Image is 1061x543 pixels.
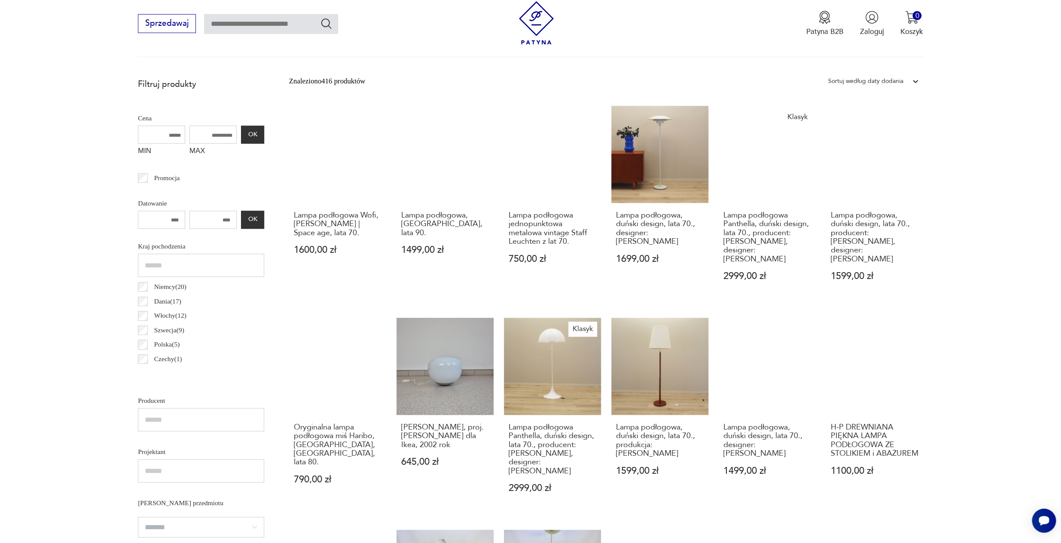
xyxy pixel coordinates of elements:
[806,11,843,37] button: Patyna B2B
[719,106,816,301] a: KlasykLampa podłogowa Panthella, duński design, lata 70., producent: Louis Poulsen, designer: Ver...
[154,339,180,350] p: Polska ( 5 )
[504,106,601,301] a: Lampa podłogowa jednopunktowa metalowa vintage Staff Leuchten z lat 70.Lampa podłogowa jednopunkt...
[154,353,182,365] p: Czechy ( 1 )
[189,144,237,160] label: MAX
[806,27,843,37] p: Patyna B2B
[865,11,878,24] img: Ikonka użytkownika
[509,211,596,246] h3: Lampa podłogowa jednopunktowa metalowa vintage Staff Leuchten z lat 70.
[138,497,264,509] p: [PERSON_NAME] przedmiotu
[138,395,264,406] p: Producent
[293,245,381,255] p: 1600,00 zł
[401,211,489,237] h3: Lampa podłogowa, [GEOGRAPHIC_DATA], lata 90.
[401,457,489,466] p: 645,00 zł
[396,318,494,513] a: Lampa Jonisk, proj. Carl Öjerstam dla Ikea, 2002 rok[PERSON_NAME], proj. [PERSON_NAME] dla Ikea, ...
[831,423,918,458] h3: H-P DREWNIANA PIĘKNA LAMPA PODŁOGOWA ZE STOLIKIEM i ABAŻUREM
[154,310,186,321] p: Włochy ( 12 )
[504,318,601,513] a: KlasykLampa podłogowa Panthella, duński design, lata 70., producent: Louis Poulsen, designer: Ver...
[509,484,596,493] p: 2999,00 zł
[826,106,923,301] a: Lampa podłogowa, duński design, lata 70., producent: Lyskaer, designer: Simon HenningsenLampa pod...
[900,11,923,37] button: 0Koszyk
[860,11,884,37] button: Zaloguj
[723,423,811,458] h3: Lampa podłogowa, duński design, lata 70., designer: [PERSON_NAME]
[912,11,921,20] div: 0
[828,76,903,87] div: Sortuj według daty dodania
[138,241,264,252] p: Kraj pochodzenia
[616,255,704,264] p: 1699,00 zł
[138,446,264,457] p: Projektant
[138,113,264,124] p: Cena
[293,423,381,467] h3: Oryginalna lampa podłogowa miś Haribo, [GEOGRAPHIC_DATA], [GEOGRAPHIC_DATA], lata 80.
[509,255,596,264] p: 750,00 zł
[616,211,704,246] h3: Lampa podłogowa, duński design, lata 70., designer: [PERSON_NAME]
[320,17,332,30] button: Szukaj
[723,466,811,476] p: 1499,00 zł
[401,245,489,255] p: 1499,00 zł
[723,272,811,281] p: 2999,00 zł
[806,11,843,37] a: Ikona medaluPatyna B2B
[905,11,918,24] img: Ikona koszyka
[723,211,811,264] h3: Lampa podłogowa Panthella, duński design, lata 70., producent: [PERSON_NAME], designer: [PERSON_N...
[611,106,708,301] a: Lampa podłogowa, duński design, lata 70., designer: Sophus FrandsenLampa podłogowa, duński design...
[289,318,386,513] a: Oryginalna lampa podłogowa miś Haribo, Messow, Niemcy, lata 80.Oryginalna lampa podłogowa miś Har...
[396,106,494,301] a: Lampa podłogowa, Francja, lata 90.Lampa podłogowa, [GEOGRAPHIC_DATA], lata 90.1499,00 zł
[138,144,185,160] label: MIN
[719,318,816,513] a: Lampa podłogowa, duński design, lata 70., designer: Sophus FrandsenLampa podłogowa, duński design...
[831,211,918,264] h3: Lampa podłogowa, duński design, lata 70., producent: [PERSON_NAME], designer: [PERSON_NAME]
[515,1,558,45] img: Patyna - sklep z meblami i dekoracjami vintage
[154,281,186,292] p: Niemcy ( 20 )
[138,79,264,90] p: Filtruj produkty
[616,466,704,476] p: 1599,00 zł
[138,14,196,33] button: Sprzedawaj
[509,423,596,476] h3: Lampa podłogowa Panthella, duński design, lata 70., producent: [PERSON_NAME], designer: [PERSON_N...
[831,466,918,476] p: 1100,00 zł
[154,325,184,336] p: Szwecja ( 9 )
[831,272,918,281] p: 1599,00 zł
[401,423,489,449] h3: [PERSON_NAME], proj. [PERSON_NAME] dla Ikea, 2002 rok
[154,296,181,307] p: Dania ( 17 )
[138,21,196,28] a: Sprzedawaj
[900,27,923,37] p: Koszyk
[616,423,704,458] h3: Lampa podłogowa, duński design, lata 70., produkcja: [PERSON_NAME]
[138,198,264,209] p: Datowanie
[154,172,180,184] p: Promocja
[289,106,386,301] a: Lampa podłogowa Wofi, Luigi Colani | Space age, lata 70.Lampa podłogowa Wofi, [PERSON_NAME] | Spa...
[241,126,264,144] button: OK
[241,211,264,229] button: OK
[611,318,708,513] a: Lampa podłogowa, duński design, lata 70., produkcja: DaniaLampa podłogowa, duński design, lata 70...
[1032,509,1056,533] iframe: Smartsupp widget button
[289,76,366,87] div: Znaleziono 416 produktów
[293,475,381,484] p: 790,00 zł
[818,11,831,24] img: Ikona medalu
[826,318,923,513] a: H-P DREWNIANA PIĘKNA LAMPA PODŁOGOWA ZE STOLIKIEM i ABAŻUREMH-P DREWNIANA PIĘKNA LAMPA PODŁOGOWA ...
[293,211,381,237] h3: Lampa podłogowa Wofi, [PERSON_NAME] | Space age, lata 70.
[860,27,884,37] p: Zaloguj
